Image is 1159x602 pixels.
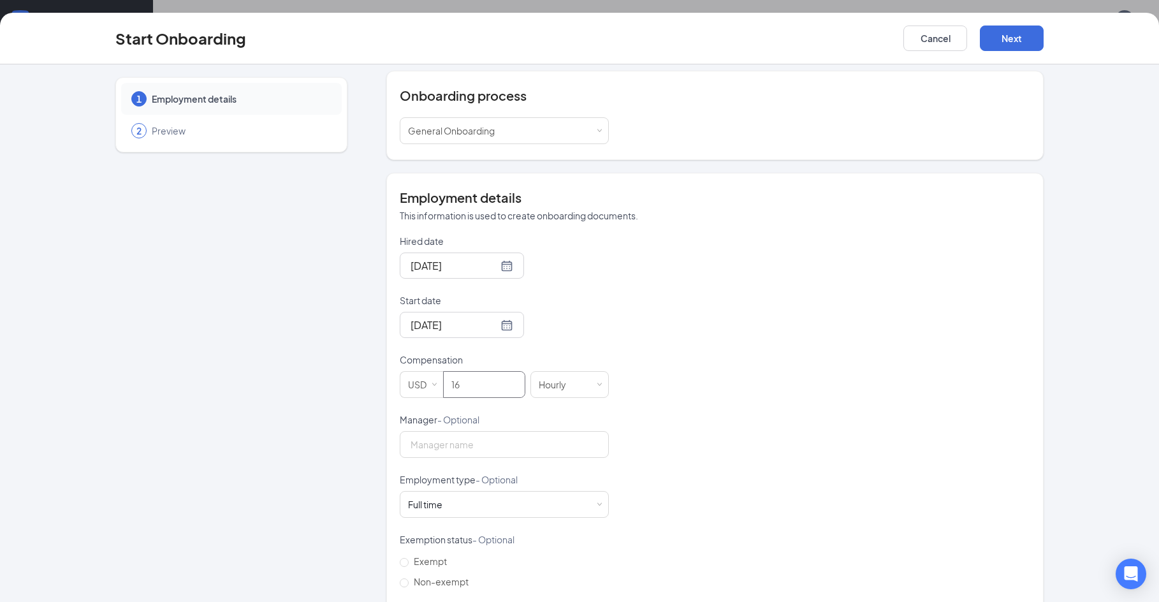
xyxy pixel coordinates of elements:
[400,235,609,247] p: Hired date
[476,474,518,485] span: - Optional
[136,124,142,137] span: 2
[980,26,1044,51] button: Next
[400,533,609,546] p: Exemption status
[152,92,329,105] span: Employment details
[408,498,451,511] div: [object Object]
[539,372,575,397] div: Hourly
[400,209,1030,222] p: This information is used to create onboarding documents.
[152,124,329,137] span: Preview
[400,413,609,426] p: Manager
[409,555,452,567] span: Exempt
[400,189,1030,207] h4: Employment details
[903,26,967,51] button: Cancel
[408,372,435,397] div: USD
[444,372,525,397] input: Amount
[408,498,442,511] div: Full time
[411,317,498,333] input: Sep 15, 2025
[400,473,609,486] p: Employment type
[472,534,514,545] span: - Optional
[400,294,609,307] p: Start date
[411,258,498,274] input: Sep 15, 2025
[408,125,495,136] span: General Onboarding
[400,353,609,366] p: Compensation
[409,576,474,587] span: Non-exempt
[408,118,504,143] div: [object Object]
[437,414,479,425] span: - Optional
[400,87,1030,105] h4: Onboarding process
[400,431,609,458] input: Manager name
[1116,559,1146,589] div: Open Intercom Messenger
[136,92,142,105] span: 1
[115,27,246,49] h3: Start Onboarding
